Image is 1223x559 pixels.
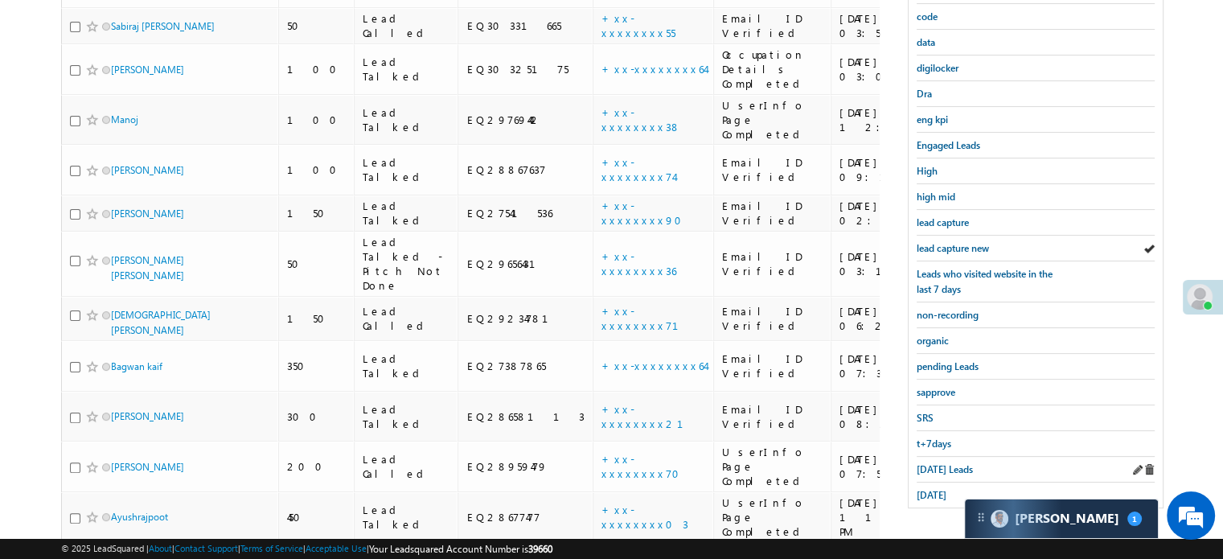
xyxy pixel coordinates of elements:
[601,452,689,480] a: +xx-xxxxxxxx70
[917,335,949,347] span: organic
[975,511,987,524] img: carter-drag
[601,359,705,372] a: +xx-xxxxxxxx64
[111,461,184,473] a: [PERSON_NAME]
[264,8,302,47] div: Minimize live chat window
[917,216,969,228] span: lead capture
[174,543,238,553] a: Contact Support
[363,105,451,134] div: Lead Talked
[839,304,940,333] div: [DATE] 06:22 AM
[722,445,823,488] div: UserInfo Page Completed
[363,304,451,333] div: Lead Called
[601,304,698,332] a: +xx-xxxxxxxx71
[917,139,980,151] span: Engaged Leads
[466,311,585,326] div: EQ29234781
[369,543,552,555] span: Your Leadsquared Account Number is
[722,495,823,539] div: UserInfo Page Completed
[722,249,823,278] div: Email ID Verified
[287,257,347,271] div: 50
[363,503,451,532] div: Lead Talked
[363,235,451,293] div: Lead Talked - Pitch Not Done
[601,11,675,39] a: +xx-xxxxxxxx55
[466,113,585,127] div: EQ29769442
[917,412,934,424] span: SRS
[601,62,705,76] a: +xx-xxxxxxxx64
[839,55,940,84] div: [DATE] 03:08 PM
[149,543,172,553] a: About
[601,105,681,134] a: +xx-xxxxxxxx38
[1127,512,1142,526] span: 1
[219,438,292,459] em: Start Chat
[917,463,973,475] span: [DATE] Leads
[61,541,552,557] span: © 2025 LeadSquared | | | | |
[240,543,303,553] a: Terms of Service
[287,18,347,33] div: 50
[466,18,585,33] div: EQ30331665
[287,359,347,373] div: 350
[839,249,940,278] div: [DATE] 03:13 PM
[722,402,823,431] div: Email ID Verified
[839,155,940,184] div: [DATE] 09:15 PM
[839,452,940,481] div: [DATE] 07:55 AM
[839,11,940,40] div: [DATE] 03:55 PM
[111,164,184,176] a: [PERSON_NAME]
[27,84,68,105] img: d_60004797649_company_0_60004797649
[306,543,367,553] a: Acceptable Use
[601,402,703,430] a: +xx-xxxxxxxx21
[722,47,823,91] div: Occupation Details Completed
[839,402,940,431] div: [DATE] 08:25 AM
[722,351,823,380] div: Email ID Verified
[287,311,347,326] div: 150
[722,199,823,228] div: Email ID Verified
[111,254,184,282] a: [PERSON_NAME] [PERSON_NAME]
[839,495,940,539] div: [DATE] 11:18 PM
[917,165,938,177] span: High
[111,208,184,220] a: [PERSON_NAME]
[111,20,215,32] a: Sabiraj [PERSON_NAME]
[466,206,585,220] div: EQ27541536
[466,459,585,474] div: EQ28959479
[287,162,347,177] div: 100
[917,268,1053,295] span: Leads who visited website in the last 7 days
[466,162,585,177] div: EQ28867637
[917,88,932,100] span: Dra
[722,155,823,184] div: Email ID Verified
[601,249,676,277] a: +xx-xxxxxxxx36
[964,499,1159,539] div: carter-dragCarter[PERSON_NAME]1
[111,113,138,125] a: Manoj
[722,98,823,142] div: UserInfo Page Completed
[917,489,946,501] span: [DATE]
[111,309,211,336] a: [DEMOGRAPHIC_DATA][PERSON_NAME]
[722,11,823,40] div: Email ID Verified
[363,55,451,84] div: Lead Talked
[917,191,955,203] span: high mid
[363,351,451,380] div: Lead Talked
[917,360,979,372] span: pending Leads
[466,257,585,271] div: EQ29656431
[917,438,951,450] span: t+7days
[917,36,935,48] span: data
[363,452,451,481] div: Lead Called
[839,105,940,134] div: [DATE] 12:03 AM
[111,64,184,76] a: [PERSON_NAME]
[21,149,293,424] textarea: Type your message and hit 'Enter'
[363,11,451,40] div: Lead Called
[722,304,823,333] div: Email ID Verified
[287,459,347,474] div: 200
[466,359,585,373] div: EQ27387865
[466,510,585,524] div: EQ28677477
[111,410,184,422] a: [PERSON_NAME]
[287,409,347,424] div: 300
[917,242,989,254] span: lead capture new
[839,351,940,380] div: [DATE] 07:36 PM
[363,155,451,184] div: Lead Talked
[601,199,692,227] a: +xx-xxxxxxxx90
[601,155,674,183] a: +xx-xxxxxxxx74
[917,309,979,321] span: non-recording
[287,113,347,127] div: 100
[917,10,938,23] span: code
[363,402,451,431] div: Lead Talked
[917,386,955,398] span: sapprove
[466,62,585,76] div: EQ30325175
[84,84,270,105] div: Chat with us now
[287,206,347,220] div: 150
